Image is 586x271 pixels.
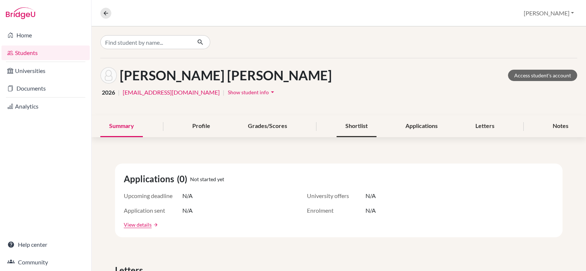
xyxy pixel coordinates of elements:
img: Bridge-U [6,7,35,19]
a: arrow_forward [152,222,158,227]
span: Enrolment [307,206,366,215]
span: | [223,88,225,97]
span: 2026 [102,88,115,97]
button: [PERSON_NAME] [520,6,577,20]
a: Students [1,45,90,60]
span: N/A [366,206,376,215]
a: Community [1,255,90,270]
div: Notes [544,116,577,137]
a: View details [124,221,152,228]
div: Letters [467,116,503,137]
span: N/A [182,191,193,200]
span: Applications [124,172,177,186]
span: University offers [307,191,366,200]
div: Grades/Scores [239,116,296,137]
span: N/A [182,206,193,215]
span: (0) [177,172,190,186]
h1: [PERSON_NAME] [PERSON_NAME] [120,67,332,83]
span: N/A [366,191,376,200]
span: Application sent [124,206,182,215]
a: Analytics [1,99,90,114]
a: Access student's account [508,70,577,81]
span: Show student info [228,89,269,95]
button: Show student infoarrow_drop_down [227,87,277,98]
a: [EMAIL_ADDRESS][DOMAIN_NAME] [123,88,220,97]
img: Nadine Youssef Nabil EID's avatar [100,67,117,84]
a: Help center [1,237,90,252]
div: Profile [183,116,219,137]
div: Summary [100,116,143,137]
a: Universities [1,63,90,78]
div: Shortlist [337,116,377,137]
input: Find student by name... [100,35,191,49]
span: | [118,88,120,97]
i: arrow_drop_down [269,88,276,96]
a: Documents [1,81,90,96]
span: Not started yet [190,175,224,183]
div: Applications [397,116,446,137]
a: Home [1,28,90,43]
span: Upcoming deadline [124,191,182,200]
